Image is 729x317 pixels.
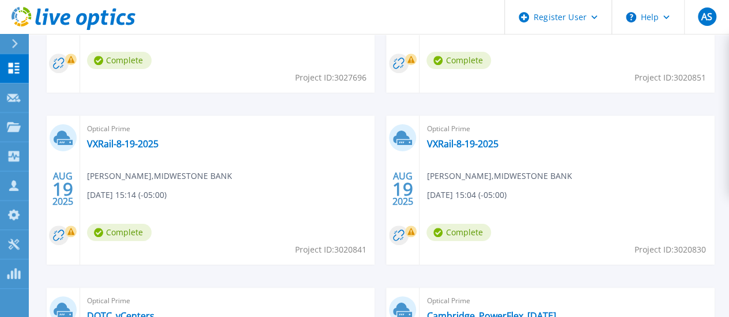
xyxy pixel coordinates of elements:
[426,138,498,150] a: VXRail-8-19-2025
[426,189,506,201] span: [DATE] 15:04 (-05:00)
[87,123,368,135] span: Optical Prime
[426,52,491,69] span: Complete
[87,138,158,150] a: VXRail-8-19-2025
[634,243,706,256] span: Project ID: 3020830
[87,52,152,69] span: Complete
[426,170,572,182] span: [PERSON_NAME] , MIDWESTONE BANK
[52,168,74,210] div: AUG 2025
[701,12,712,21] span: AS
[87,189,167,201] span: [DATE] 15:14 (-05:00)
[294,243,366,256] span: Project ID: 3020841
[87,170,232,182] span: [PERSON_NAME] , MIDWESTONE BANK
[426,123,708,135] span: Optical Prime
[87,224,152,241] span: Complete
[426,295,708,307] span: Optical Prime
[392,168,414,210] div: AUG 2025
[634,71,706,84] span: Project ID: 3020851
[392,184,413,194] span: 19
[87,295,368,307] span: Optical Prime
[426,224,491,241] span: Complete
[52,184,73,194] span: 19
[294,71,366,84] span: Project ID: 3027696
